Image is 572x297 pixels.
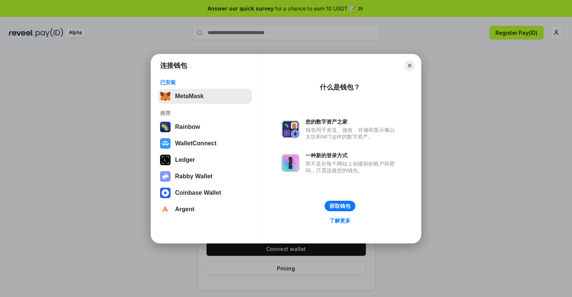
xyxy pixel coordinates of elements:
a: 了解更多 [325,216,355,225]
button: Rabby Wallet [158,169,252,184]
div: Coinbase Wallet [175,190,221,196]
div: 获取钱包 [329,203,350,209]
div: 推荐 [160,110,250,116]
div: Argent [175,206,195,213]
button: 获取钱包 [325,201,355,211]
div: 已安装 [160,79,250,86]
button: Argent [158,202,252,217]
div: Rainbow [175,124,200,130]
div: Rabby Wallet [175,173,213,180]
img: svg+xml,%3Csvg%20xmlns%3D%22http%3A%2F%2Fwww.w3.org%2F2000%2Fsvg%22%20width%3D%2228%22%20height%3... [160,155,171,165]
div: 您的数字资产之家 [305,118,398,125]
button: WalletConnect [158,136,252,151]
button: Rainbow [158,119,252,134]
img: svg+xml,%3Csvg%20xmlns%3D%22http%3A%2F%2Fwww.w3.org%2F2000%2Fsvg%22%20fill%3D%22none%22%20viewBox... [282,120,299,138]
div: 钱包用于发送、接收、存储和显示像以太坊和NFT这样的数字资产。 [305,127,398,140]
img: svg+xml,%3Csvg%20width%3D%2228%22%20height%3D%2228%22%20viewBox%3D%220%200%2028%2028%22%20fill%3D... [160,204,171,215]
img: svg+xml,%3Csvg%20xmlns%3D%22http%3A%2F%2Fwww.w3.org%2F2000%2Fsvg%22%20fill%3D%22none%22%20viewBox... [282,154,299,172]
div: 了解更多 [329,217,350,224]
img: svg+xml,%3Csvg%20width%3D%22120%22%20height%3D%22120%22%20viewBox%3D%220%200%20120%20120%22%20fil... [160,122,171,132]
h1: 连接钱包 [160,61,187,70]
button: Ledger [158,152,252,167]
button: Close [404,60,415,71]
button: MetaMask [158,89,252,104]
button: Coinbase Wallet [158,185,252,200]
div: Ledger [175,157,195,163]
img: svg+xml,%3Csvg%20xmlns%3D%22http%3A%2F%2Fwww.w3.org%2F2000%2Fsvg%22%20fill%3D%22none%22%20viewBox... [160,171,171,182]
div: MetaMask [175,93,204,100]
img: svg+xml,%3Csvg%20width%3D%2228%22%20height%3D%2228%22%20viewBox%3D%220%200%2028%2028%22%20fill%3D... [160,138,171,149]
div: 什么是钱包？ [320,83,360,92]
div: WalletConnect [175,140,217,147]
div: 一种新的登录方式 [305,152,398,159]
div: 而不是在每个网站上创建新的账户和密码，只需连接您的钱包。 [305,160,398,174]
img: svg+xml,%3Csvg%20fill%3D%22none%22%20height%3D%2233%22%20viewBox%3D%220%200%2035%2033%22%20width%... [160,91,171,101]
img: svg+xml,%3Csvg%20width%3D%2228%22%20height%3D%2228%22%20viewBox%3D%220%200%2028%2028%22%20fill%3D... [160,188,171,198]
